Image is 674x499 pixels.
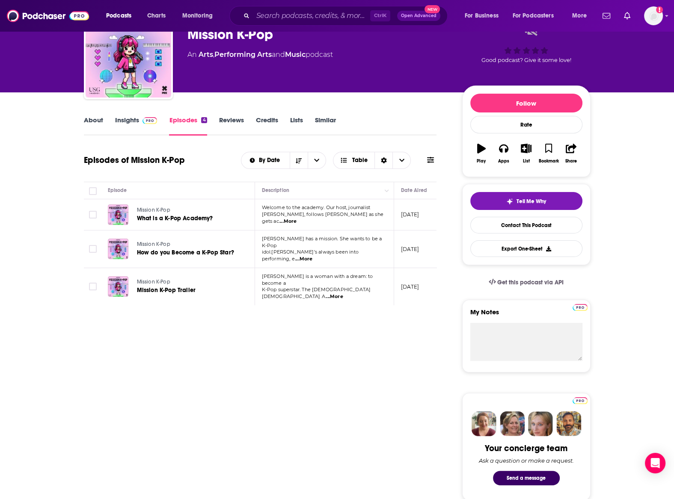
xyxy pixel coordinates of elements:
[644,6,663,25] img: User Profile
[272,50,285,59] span: and
[497,279,564,286] span: Get this podcast via API
[498,159,509,164] div: Apps
[401,283,419,290] p: [DATE]
[493,138,515,169] button: Apps
[523,159,530,164] div: List
[352,157,368,163] span: Table
[137,214,239,223] a: What is a K-Pop Academy?
[644,6,663,25] button: Show profile menu
[137,286,239,295] a: Mission K-Pop Trailer
[201,117,207,123] div: 4
[472,411,496,436] img: Sydney Profile
[528,411,553,436] img: Jules Profile
[326,293,343,300] span: ...More
[143,117,157,124] img: Podchaser Pro
[238,6,456,26] div: Search podcasts, credits, & more...
[262,211,383,224] span: [PERSON_NAME], follows [PERSON_NAME] as she gets ac
[262,249,359,262] span: idol.[PERSON_NAME]’s always been into performing, e
[137,278,239,286] a: Mission K-Pop
[219,116,244,136] a: Reviews
[262,286,371,299] span: K-Pop superstar. The [DEMOGRAPHIC_DATA] [DEMOGRAPHIC_DATA] A
[513,10,554,22] span: For Podcasters
[89,211,97,218] span: Toggle select row
[397,11,440,21] button: Open AdvancedNew
[137,207,239,214] a: Mission K-Pop
[656,6,663,13] svg: Add a profile image
[241,157,290,163] button: open menu
[308,152,326,168] button: open menu
[572,10,587,22] span: More
[259,157,283,163] span: By Date
[106,10,131,22] span: Podcasts
[573,303,588,311] a: Pro website
[465,10,499,22] span: For Business
[459,9,509,23] button: open menu
[84,116,103,136] a: About
[86,12,171,97] img: Mission K-Pop
[401,185,427,195] div: Date Aired
[560,138,582,169] button: Share
[644,6,663,25] span: Logged in as anna.andree
[481,57,571,63] span: Good podcast? Give it some love!
[573,397,588,404] img: Podchaser Pro
[241,152,326,169] h2: Choose List sort
[500,411,525,436] img: Barbara Profile
[573,304,588,311] img: Podchaser Pro
[493,471,560,485] button: Send a message
[462,18,591,71] div: Good podcast? Give it some love!
[253,9,370,23] input: Search podcasts, credits, & more...
[100,9,143,23] button: open menu
[315,116,336,136] a: Similar
[382,186,392,196] button: Column Actions
[256,116,278,136] a: Credits
[262,236,382,248] span: [PERSON_NAME] has a mission. She wants to be a K-Pop
[470,116,582,133] div: Rate
[479,457,574,464] div: Ask a question or make a request.
[401,245,419,253] p: [DATE]
[115,116,157,136] a: InsightsPodchaser Pro
[401,211,419,218] p: [DATE]
[517,198,546,205] span: Tell Me Why
[565,159,577,164] div: Share
[7,8,89,24] img: Podchaser - Follow, Share and Rate Podcasts
[142,9,171,23] a: Charts
[645,453,665,473] div: Open Intercom Messenger
[137,248,239,257] a: How do you Become a K-Pop Star?
[470,240,582,257] button: Export One-Sheet
[89,245,97,253] span: Toggle select row
[187,50,333,60] div: An podcast
[290,152,308,168] button: Sort Direction
[374,152,392,168] div: Sort Direction
[470,94,582,112] button: Follow
[213,50,214,59] span: ,
[84,155,185,165] h1: Episodes of Mission K-Pop
[108,185,127,195] div: Episode
[262,204,371,210] span: Welcome to the academy. Our host, journalist
[290,116,303,136] a: Lists
[137,207,170,213] span: Mission K-Pop
[425,5,440,13] span: New
[401,14,436,18] span: Open Advanced
[285,50,306,59] a: Music
[262,273,373,286] span: [PERSON_NAME] is a woman with a dream: to become a
[470,217,582,233] a: Contact This Podcast
[470,138,493,169] button: Play
[137,279,170,285] span: Mission K-Pop
[515,138,537,169] button: List
[370,10,390,21] span: Ctrl K
[89,283,97,290] span: Toggle select row
[477,159,486,164] div: Play
[507,9,566,23] button: open menu
[333,152,411,169] button: Choose View
[199,50,213,59] a: Arts
[556,411,581,436] img: Jon Profile
[137,241,239,248] a: Mission K-Pop
[279,218,297,225] span: ...More
[137,241,170,247] span: Mission K-Pop
[506,198,513,205] img: tell me why sparkle
[176,9,224,23] button: open menu
[538,159,558,164] div: Bookmark
[566,9,597,23] button: open menu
